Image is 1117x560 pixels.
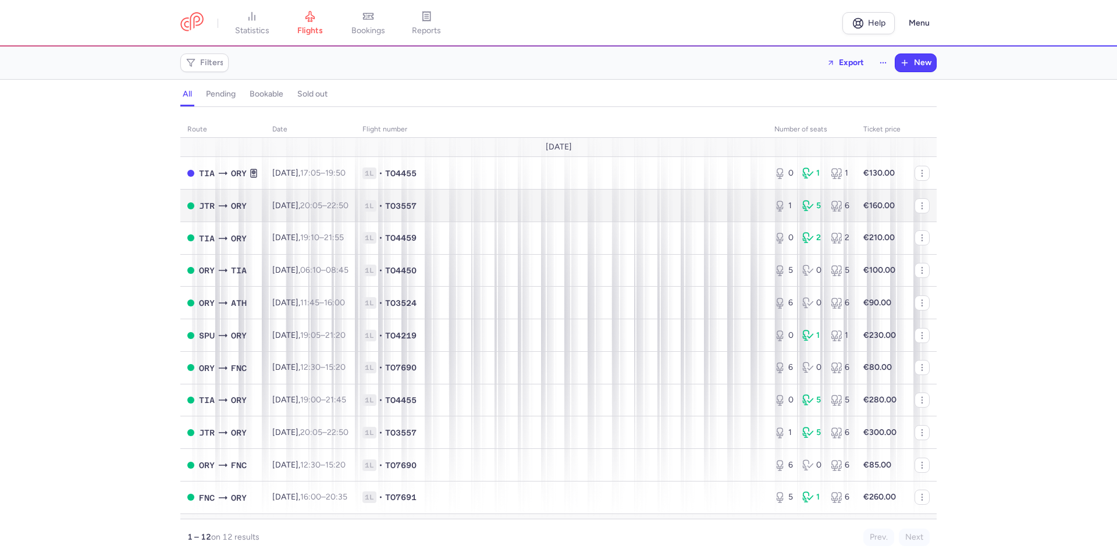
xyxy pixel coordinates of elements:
button: New [895,54,936,72]
time: 11:45 [300,298,319,308]
button: Export [819,53,871,72]
span: TO4450 [385,265,417,276]
span: [DATE], [272,298,345,308]
a: bookings [339,10,397,36]
div: 6 [831,459,849,471]
div: 1 [831,330,849,341]
div: 1 [802,167,821,179]
time: 12:30 [300,362,321,372]
span: • [379,362,383,373]
span: ORY [231,394,247,406]
div: 0 [802,459,821,471]
span: [DATE], [272,427,348,437]
strong: €160.00 [863,201,895,211]
span: SPU [199,329,215,342]
div: 2 [831,232,849,244]
time: 20:05 [300,427,322,437]
span: 1L [362,265,376,276]
span: • [379,394,383,406]
span: TIA [231,264,247,277]
div: 6 [831,362,849,373]
div: 0 [774,330,793,341]
button: Next [899,529,930,546]
time: 20:35 [326,492,347,502]
a: CitizenPlane red outlined logo [180,12,204,34]
time: 19:50 [325,168,346,178]
div: 6 [774,297,793,309]
div: 1 [774,200,793,212]
span: ORY [199,362,215,374]
span: New [914,58,931,67]
span: – [300,492,347,502]
span: – [300,201,348,211]
span: TIA [199,232,215,245]
time: 22:50 [327,201,348,211]
span: 1L [362,200,376,212]
span: • [379,167,383,179]
div: 1 [802,491,821,503]
div: 6 [831,491,849,503]
button: Menu [902,12,937,34]
span: – [300,460,346,470]
div: 5 [831,394,849,406]
div: 5 [802,394,821,406]
span: [DATE], [272,265,348,275]
h4: pending [206,89,236,99]
time: 20:05 [300,201,322,211]
span: – [300,427,348,437]
span: • [379,330,383,341]
span: • [379,459,383,471]
span: [DATE], [272,233,344,242]
th: date [265,121,355,138]
div: 6 [831,297,849,309]
div: 1 [774,427,793,438]
div: 0 [774,167,793,179]
span: 1L [362,427,376,438]
strong: 1 – 12 [187,532,211,542]
span: ORY [231,426,247,439]
div: 5 [774,491,793,503]
span: • [379,427,383,438]
div: 5 [802,427,821,438]
span: TO3557 [385,200,417,212]
h4: all [183,89,192,99]
span: – [300,362,346,372]
span: TO7690 [385,459,417,471]
div: 5 [802,200,821,212]
a: flights [281,10,339,36]
time: 12:30 [300,460,321,470]
span: 1L [362,394,376,406]
span: • [379,200,383,212]
time: 21:20 [325,330,346,340]
span: statistics [235,26,269,36]
span: TO7691 [385,491,417,503]
span: ORY [231,329,247,342]
span: TO3557 [385,427,417,438]
span: 1L [362,330,376,341]
a: statistics [223,10,281,36]
strong: €90.00 [863,298,891,308]
span: Help [868,19,885,27]
span: – [300,265,348,275]
span: ORY [231,491,247,504]
span: 1L [362,297,376,309]
div: 6 [774,362,793,373]
strong: €230.00 [863,330,896,340]
th: route [180,121,265,138]
time: 15:20 [325,362,346,372]
div: 0 [774,394,793,406]
th: number of seats [767,121,856,138]
th: Ticket price [856,121,908,138]
strong: €85.00 [863,460,891,470]
span: [DATE], [272,168,346,178]
div: 2 [802,232,821,244]
div: 5 [831,265,849,276]
strong: €280.00 [863,395,897,405]
strong: €300.00 [863,427,897,437]
span: JTR [199,426,215,439]
span: 1L [362,459,376,471]
span: TO7690 [385,362,417,373]
div: 0 [802,362,821,373]
span: 1L [362,167,376,179]
span: Export [839,58,864,67]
